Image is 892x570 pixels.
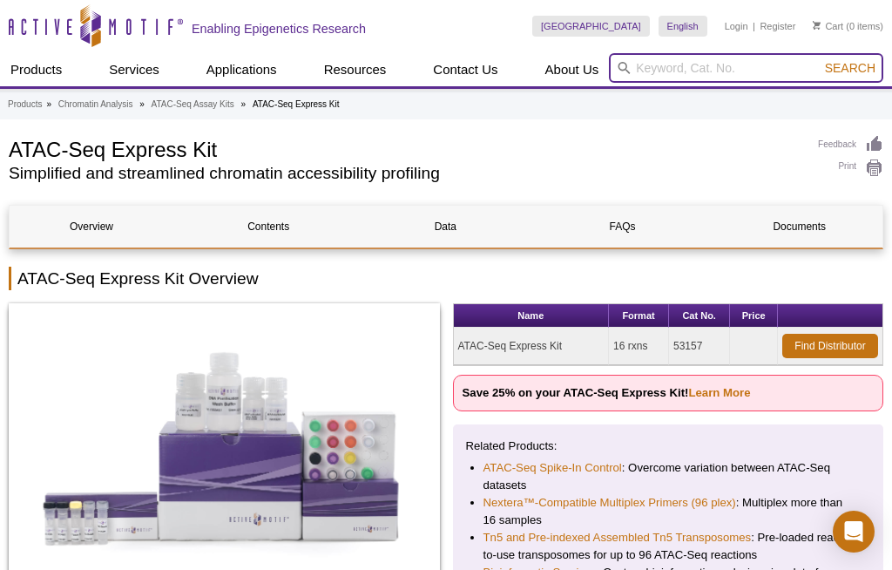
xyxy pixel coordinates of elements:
[98,53,170,86] a: Services
[659,16,707,37] a: English
[541,206,705,248] a: FAQs
[609,53,883,83] input: Keyword, Cat. No.
[688,386,750,399] a: Learn More
[363,206,527,248] a: Data
[820,60,881,76] button: Search
[483,529,752,546] a: Tn5 and Pre-indexed Assembled Tn5 Transposomes
[532,16,650,37] a: [GEOGRAPHIC_DATA]
[818,159,883,178] a: Print
[186,206,350,248] a: Contents
[139,99,145,109] li: »
[454,328,610,365] td: ATAC-Seq Express Kit
[483,529,854,564] li: : Pre-loaded ready-to-use transposomes for up to 96 ATAC-Seq reactions
[422,53,508,86] a: Contact Us
[813,21,821,30] img: Your Cart
[454,304,610,328] th: Name
[669,328,730,365] td: 53157
[58,97,133,112] a: Chromatin Analysis
[8,97,42,112] a: Products
[782,334,878,358] a: Find Distributor
[463,386,751,399] strong: Save 25% on your ATAC-Seq Express Kit!
[46,99,51,109] li: »
[725,20,748,32] a: Login
[718,206,882,248] a: Documents
[483,494,736,512] a: Nextera™-Compatible Multiplex Primers (96 plex)
[753,16,755,37] li: |
[314,53,397,86] a: Resources
[609,328,669,365] td: 16 rxns
[196,53,287,86] a: Applications
[825,61,875,75] span: Search
[10,206,173,248] a: Overview
[818,135,883,154] a: Feedback
[466,438,871,455] p: Related Products:
[833,511,875,553] div: Open Intercom Messenger
[152,97,234,112] a: ATAC-Seq Assay Kits
[483,459,854,494] li: : Overcome variation between ATAC-Seq datasets
[813,16,883,37] li: (0 items)
[9,166,801,181] h2: Simplified and streamlined chromatin accessibility profiling
[483,459,622,477] a: ATAC-Seq Spike-In Control
[192,21,366,37] h2: Enabling Epigenetics Research
[609,304,669,328] th: Format
[669,304,730,328] th: Cat No.
[535,53,610,86] a: About Us
[813,20,843,32] a: Cart
[9,135,801,161] h1: ATAC-Seq Express Kit
[253,99,340,109] li: ATAC-Seq Express Kit
[241,99,247,109] li: »
[483,494,854,529] li: : Multiplex more than 16 samples
[9,267,883,290] h2: ATAC-Seq Express Kit Overview
[730,304,778,328] th: Price
[760,20,795,32] a: Register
